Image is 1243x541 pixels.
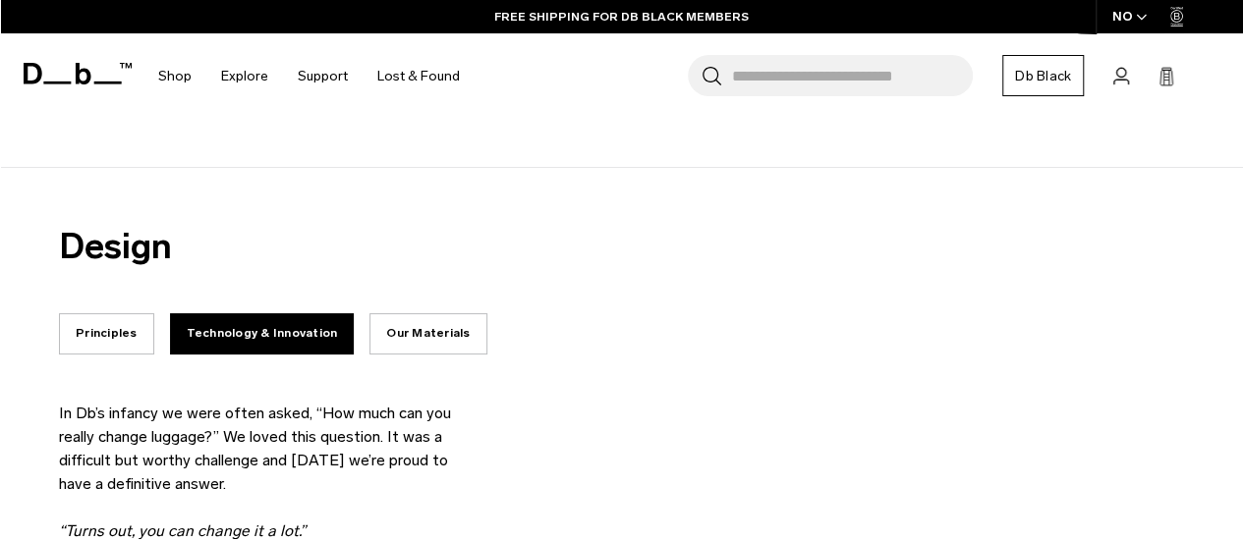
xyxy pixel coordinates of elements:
[170,313,355,354] button: Technology & Innovation
[59,313,154,354] button: Principles
[494,8,749,26] a: FREE SHIPPING FOR DB BLACK MEMBERS
[298,41,348,111] a: Support
[221,41,268,111] a: Explore
[158,41,192,111] a: Shop
[143,33,475,119] nav: Main Navigation
[59,227,172,266] h2: Design
[59,521,306,540] em: “Turns out, you can change it a lot.”
[1002,55,1084,96] a: Db Black
[377,41,460,111] a: Lost & Found
[369,313,486,354] button: Our Materials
